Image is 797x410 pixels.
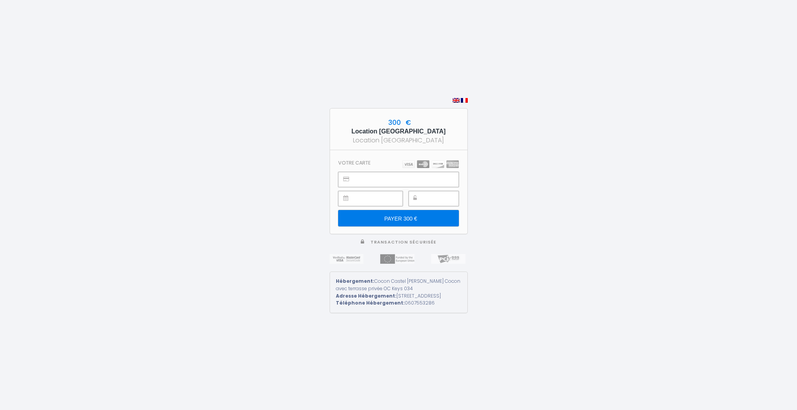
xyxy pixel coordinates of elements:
input: PAYER 300 € [338,210,458,226]
strong: Adresse Hébergement: [336,293,397,299]
strong: Téléphone Hébergement: [336,300,405,306]
iframe: Secure payment input frame [356,191,402,206]
img: fr.png [461,98,468,103]
div: Cocon Castel [PERSON_NAME] Cocon avec terrasse privée OC Keys 034 [336,278,462,293]
iframe: Secure payment input frame [426,191,458,206]
img: carts.png [402,160,459,168]
div: Location [GEOGRAPHIC_DATA] [337,135,460,145]
iframe: Secure payment input frame [356,172,458,187]
div: 0607553286 [336,300,462,307]
img: en.png [453,98,460,103]
h3: Votre carte [338,160,370,166]
div: [STREET_ADDRESS] [336,293,462,300]
h5: Location [GEOGRAPHIC_DATA] [337,128,460,135]
span: 300 € [386,118,411,127]
strong: Hébergement: [336,278,374,284]
span: Transaction sécurisée [370,239,436,245]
